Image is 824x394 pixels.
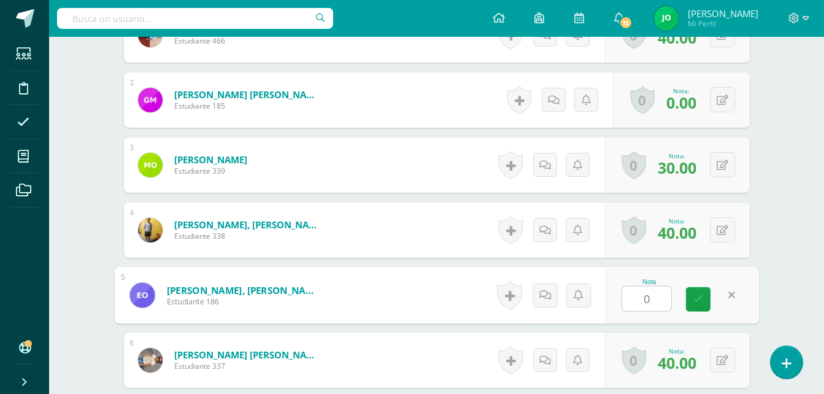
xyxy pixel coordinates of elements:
[622,216,646,244] a: 0
[658,27,696,48] span: 40.00
[619,16,633,29] span: 15
[622,279,677,285] div: Nota
[654,6,679,31] img: f6e231eb42918ea7c58bac67eddd7ad4.png
[166,284,318,296] a: [PERSON_NAME], [PERSON_NAME]
[658,157,696,178] span: 30.00
[658,217,696,225] div: Nota:
[174,101,322,111] span: Estudiante 185
[174,361,322,371] span: Estudiante 337
[622,287,671,311] input: 0-40.0
[666,92,696,113] span: 0.00
[138,88,163,112] img: df3977f1c44ff3b12091ebdf40f1d5a4.png
[688,7,758,20] span: [PERSON_NAME]
[688,18,758,29] span: Mi Perfil
[174,166,247,176] span: Estudiante 339
[138,348,163,373] img: d0e38b9bcb263e2d9e37202f2079aeb8.png
[174,153,247,166] a: [PERSON_NAME]
[174,218,322,231] a: [PERSON_NAME], [PERSON_NAME]
[658,352,696,373] span: 40.00
[138,153,163,177] img: 132b4de6f1369bff94572ef1e501f743.png
[666,87,696,95] div: Nota:
[658,152,696,160] div: Nota:
[622,346,646,374] a: 0
[622,151,646,179] a: 0
[57,8,333,29] input: Busca un usuario...
[174,88,322,101] a: [PERSON_NAME] [PERSON_NAME]
[174,349,322,361] a: [PERSON_NAME] [PERSON_NAME]
[174,231,322,241] span: Estudiante 338
[174,36,322,46] span: Estudiante 466
[658,222,696,243] span: 40.00
[138,218,163,242] img: 9bf7d0f483c4fd89b78e0b33c487155d.png
[658,347,696,355] div: Nota:
[166,296,318,307] span: Estudiante 186
[129,282,155,307] img: 5d89f28a21b2e2ee7e86f29dacbad329.png
[630,86,655,114] a: 0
